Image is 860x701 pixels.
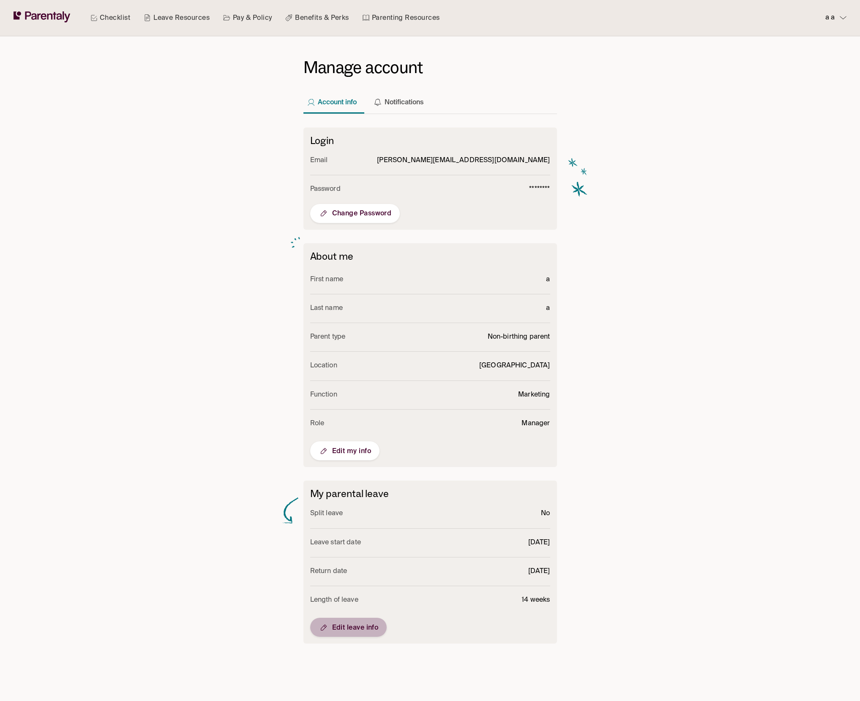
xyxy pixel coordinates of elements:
[310,537,361,549] p: Leave start date
[528,537,550,549] p: [DATE]
[310,566,347,577] p: Return date
[310,508,343,519] p: Split leave
[303,57,557,78] h1: Manage account
[310,418,325,429] p: Role
[310,487,550,500] h6: My parental leave
[310,389,337,401] p: Function
[518,389,550,401] p: Marketing
[310,360,337,372] p: Location
[310,250,550,262] h6: About me
[310,184,341,195] p: Password
[310,155,328,166] p: Email
[546,303,550,314] p: a
[310,303,343,314] p: Last name
[479,360,550,372] p: [GEOGRAPHIC_DATA]
[370,83,430,114] button: Notifications
[521,418,550,429] p: Manager
[303,83,363,114] button: Account info
[319,446,371,456] span: Edit my info
[310,204,400,223] button: Change Password
[521,595,550,606] p: 14 weeks
[377,155,550,166] p: [PERSON_NAME][EMAIL_ADDRESS][DOMAIN_NAME]
[546,274,550,285] p: a
[310,595,358,606] p: Length of leave
[825,12,835,24] p: a a
[310,274,344,285] p: First name
[528,566,550,577] p: [DATE]
[319,208,392,218] span: Change Password
[488,331,550,343] p: Non-birthing parent
[310,331,346,343] p: Parent type
[310,134,550,147] h2: Login
[541,508,550,519] p: No
[310,441,380,460] button: Edit my info
[319,622,379,633] span: Edit leave info
[310,618,387,637] button: Edit leave info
